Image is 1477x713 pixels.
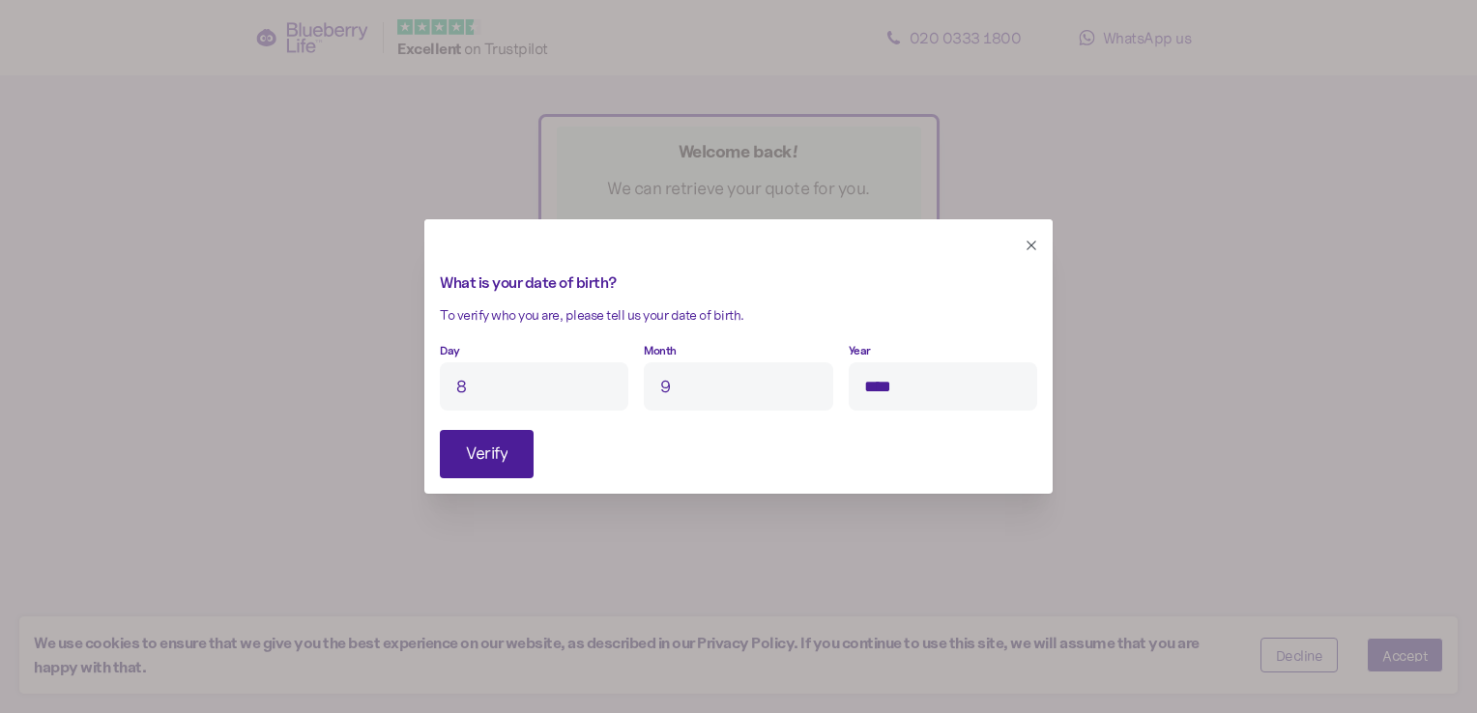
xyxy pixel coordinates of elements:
[466,431,507,477] span: Verify
[440,271,1037,296] div: What is your date of birth?
[440,430,534,478] button: Verify
[849,342,871,360] label: Year
[440,342,460,360] label: Day
[644,342,677,360] label: Month
[440,305,1037,327] div: To verify who you are, please tell us your date of birth.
